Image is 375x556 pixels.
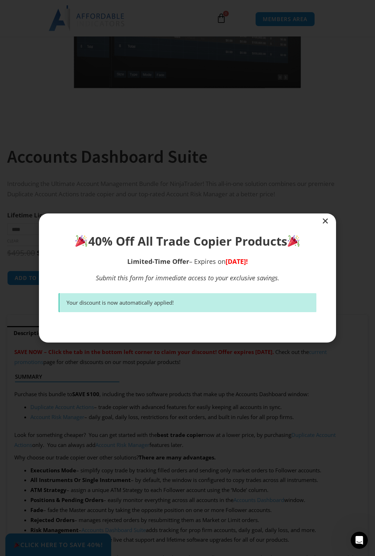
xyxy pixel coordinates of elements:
[127,257,189,266] strong: Limited-Time Offer
[59,257,316,266] p: – Expires on
[226,257,248,266] span: [DATE]!
[96,274,280,282] em: Submit this form for immediate access to your exclusive savings.
[288,235,300,247] img: 🎉
[322,217,329,225] a: Close
[351,532,368,549] iframe: Intercom live chat
[59,233,316,250] h1: 40% Off All Trade Copier Products
[75,235,87,247] img: 🎉
[66,299,309,307] div: Your discount is now automatically applied!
